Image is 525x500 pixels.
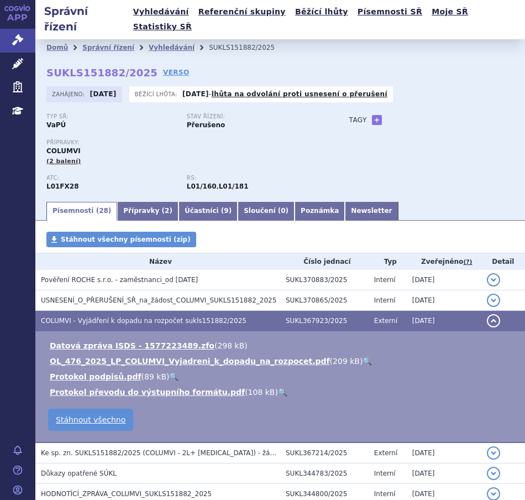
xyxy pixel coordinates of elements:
[217,341,244,350] span: 298 kB
[374,317,397,325] span: Externí
[224,207,228,215] span: 9
[46,232,196,247] a: Stáhnout všechny písemnosti (zip)
[374,490,396,498] span: Interní
[219,183,249,190] strong: glofitamab pro indikaci relabující / refrakterní difuzní velkobuněčný B-lymfom (DLBCL)
[345,202,398,221] a: Newsletter
[50,341,214,350] a: Datová zpráva ISDS - 1577223489.zfo
[281,207,285,215] span: 0
[374,276,396,284] span: Interní
[212,90,387,98] a: lhůta na odvolání proti usnesení o přerušení
[374,296,396,304] span: Interní
[187,175,316,181] p: RS:
[182,90,209,98] strong: [DATE]
[117,202,179,221] a: Přípravky (2)
[278,388,287,397] a: 🔍
[280,442,369,463] td: SUKL367214/2025
[130,19,195,34] a: Statistiky SŘ
[182,90,387,98] p: -
[463,258,472,266] abbr: (?)
[41,317,246,325] span: COLUMVI - Vyjádření k dopadu na rozpočet sukls151882/2025
[363,357,372,366] a: 🔍
[372,115,382,125] a: +
[144,372,166,381] span: 89 kB
[195,4,289,19] a: Referenční skupiny
[487,273,500,287] button: detail
[333,357,360,366] span: 209 kB
[46,139,327,146] p: Přípravky:
[169,372,179,381] a: 🔍
[165,207,169,215] span: 2
[295,202,345,221] a: Poznámka
[50,357,330,366] a: OL_476_2025_LP_COLUMVI_Vyjadreni_k_dopadu_na_rozpocet.pdf
[50,372,141,381] a: Protokol podpisů.pdf
[46,202,117,221] a: Písemnosti (28)
[163,67,190,78] a: VERSO
[487,294,500,307] button: detail
[41,276,198,284] span: Pověření ROCHE s.r.o. - zaměstnanci_od 03.09.2025
[52,90,87,98] span: Zahájeno:
[41,470,117,477] span: Důkazy opatřené SÚKL
[46,158,81,165] span: (2 balení)
[292,4,351,19] a: Běžící lhůty
[50,356,514,367] li: ( )
[187,183,217,190] strong: monoklonální protilátky a konjugáty protilátka – léčivo
[46,67,158,79] strong: SUKLS151882/2025
[46,183,79,190] strong: GLOFITAMAB
[481,253,525,270] th: Detail
[50,371,514,382] li: ( )
[50,388,245,397] a: Protokol převodu do výstupního formátu.pdf
[90,90,117,98] strong: [DATE]
[407,463,481,484] td: [DATE]
[135,90,180,98] span: Běžící lhůta:
[179,202,238,221] a: Účastníci (9)
[35,253,280,270] th: Název
[349,113,367,127] h3: Tagy
[187,175,327,191] div: ,
[407,253,481,270] th: Zveřejněno
[99,207,108,215] span: 28
[407,290,481,311] td: [DATE]
[41,449,335,457] span: Ke sp. zn. SUKLS151882/2025 (COLUMVI - 2L+ DLBCL) - žádost o přerušení SŘ
[48,409,133,431] a: Stáhnout všechno
[369,253,407,270] th: Typ
[46,44,68,51] a: Domů
[209,39,289,56] li: SUKLS151882/2025
[149,44,195,51] a: Vyhledávání
[487,446,500,460] button: detail
[46,121,66,129] strong: VaPÚ
[41,296,276,304] span: USNESENÍ_O_PŘERUŠENÍ_SŘ_na_žádost_COLUMVI_SUKLS151882_2025
[238,202,295,221] a: Sloučení (0)
[407,442,481,463] td: [DATE]
[46,147,81,155] span: COLUMVI
[41,490,212,498] span: HODNOTÍCÍ_ZPRÁVA_COLUMVI_SUKLS151882_2025
[280,290,369,311] td: SUKL370865/2025
[82,44,134,51] a: Správní řízení
[280,253,369,270] th: Číslo jednací
[46,175,176,181] p: ATC:
[428,4,471,19] a: Moje SŘ
[407,270,481,290] td: [DATE]
[187,113,316,120] p: Stav řízení:
[280,311,369,331] td: SUKL367923/2025
[46,113,176,120] p: Typ SŘ:
[61,236,191,243] span: Stáhnout všechny písemnosti (zip)
[50,387,514,398] li: ( )
[374,470,396,477] span: Interní
[487,314,500,327] button: detail
[187,121,225,129] strong: Přerušeno
[487,467,500,480] button: detail
[374,449,397,457] span: Externí
[130,4,192,19] a: Vyhledávání
[248,388,275,397] span: 108 kB
[280,270,369,290] td: SUKL370883/2025
[407,311,481,331] td: [DATE]
[280,463,369,484] td: SUKL344783/2025
[35,3,130,34] h2: Správní řízení
[354,4,426,19] a: Písemnosti SŘ
[50,340,514,351] li: ( )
